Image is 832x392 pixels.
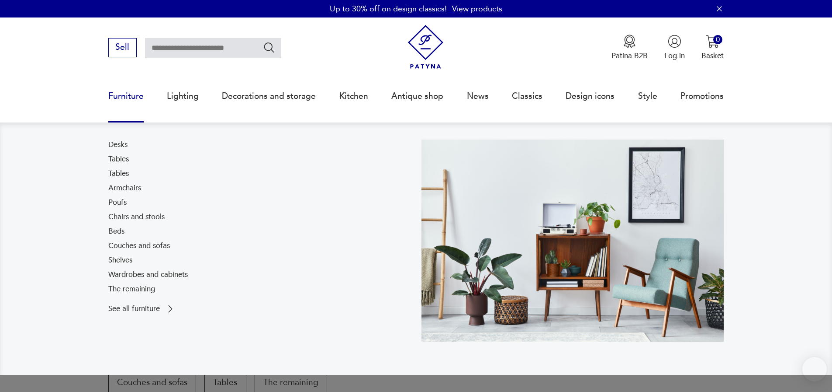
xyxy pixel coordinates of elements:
font: See all furniture [108,304,160,314]
font: Furniture [108,91,144,102]
a: Medal iconPatina B2B [611,35,648,61]
font: Classics [512,91,542,102]
font: Sell [115,42,129,53]
a: Promotions [680,76,724,116]
button: Patina B2B [611,35,648,61]
a: Tables [108,154,129,164]
font: Desks [108,140,128,150]
button: Sell [108,38,137,57]
font: Log in [664,51,685,61]
a: Desks [108,140,128,150]
img: Medal icon [623,35,636,48]
font: Poufs [108,197,127,207]
img: 969d9116629659dbb0bd4e745da535dc.jpg [421,140,724,342]
a: See all furniture [108,304,176,314]
font: Couches and sofas [108,241,170,251]
a: Wardrobes and cabinets [108,269,188,280]
a: View products [452,3,502,14]
img: Patina - vintage furniture and decorations store [404,25,448,69]
a: Chairs and stools [108,212,165,222]
font: 0 [716,35,720,45]
font: Antique shop [391,91,443,102]
a: Furniture [108,76,144,116]
a: Couches and sofas [108,241,170,251]
a: Armchairs [108,183,141,193]
a: Antique shop [391,76,443,116]
a: Style [638,76,657,116]
iframe: Smartsupp widget button [802,357,827,381]
font: Decorations and storage [222,91,316,102]
img: User icon [668,35,681,48]
a: Shelves [108,255,132,266]
a: Beds [108,226,124,237]
a: Lighting [167,76,199,116]
a: Design icons [566,76,615,116]
img: Cart icon [706,35,719,48]
a: Sell [108,45,137,52]
font: Up to 30% off on design classics! [330,3,447,14]
font: News [467,91,489,102]
font: Design icons [566,91,615,102]
font: Style [638,91,657,102]
font: Promotions [680,91,724,102]
button: 0Basket [701,35,724,61]
font: Tables [108,168,129,178]
a: Tables [108,168,129,179]
font: Patina B2B [611,51,648,61]
font: Kitchen [339,91,368,102]
a: Classics [512,76,542,116]
a: Kitchen [339,76,368,116]
a: Poufs [108,197,127,208]
button: Log in [664,35,685,61]
a: The remaining [108,284,155,294]
button: Search [263,41,276,54]
font: Wardrobes and cabinets [108,269,188,280]
font: Lighting [167,91,199,102]
a: News [467,76,489,116]
a: Decorations and storage [222,76,316,116]
font: Basket [701,51,724,61]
